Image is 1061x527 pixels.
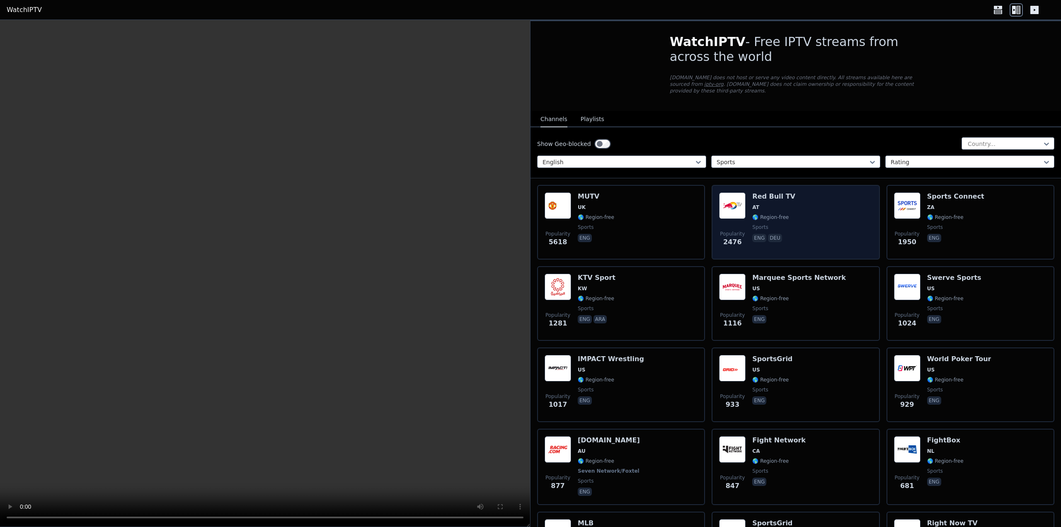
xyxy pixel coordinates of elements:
[549,400,567,410] span: 1017
[540,112,567,127] button: Channels
[578,234,592,242] p: eng
[670,34,922,64] h1: - Free IPTV streams from across the world
[549,237,567,247] span: 5618
[723,237,742,247] span: 2476
[545,355,571,381] img: IMPACT Wrestling
[927,478,941,486] p: eng
[578,376,614,383] span: 🌎 Region-free
[545,192,571,219] img: MUTV
[752,436,806,444] h6: Fight Network
[578,214,614,221] span: 🌎 Region-free
[927,448,935,454] span: NL
[927,315,941,323] p: eng
[545,312,570,318] span: Popularity
[578,305,593,312] span: sports
[726,481,739,491] span: 847
[752,396,766,405] p: eng
[927,305,943,312] span: sports
[726,400,739,410] span: 933
[7,5,42,15] a: WatchIPTV
[578,367,585,373] span: US
[752,367,760,373] span: US
[752,285,760,292] span: US
[752,214,789,221] span: 🌎 Region-free
[927,224,943,231] span: sports
[752,468,768,474] span: sports
[578,285,587,292] span: KW
[578,224,593,231] span: sports
[894,192,921,219] img: Sports Connect
[545,274,571,300] img: KTV Sport
[927,355,991,363] h6: World Poker Tour
[927,436,964,444] h6: FightBox
[578,204,586,211] span: UK
[723,318,742,328] span: 1116
[578,355,644,363] h6: IMPACT Wrestling
[927,285,935,292] span: US
[894,274,921,300] img: Swerve Sports
[549,318,567,328] span: 1281
[578,386,593,393] span: sports
[752,274,846,282] h6: Marquee Sports Network
[927,386,943,393] span: sports
[752,295,789,302] span: 🌎 Region-free
[927,458,964,464] span: 🌎 Region-free
[578,295,614,302] span: 🌎 Region-free
[752,234,766,242] p: eng
[927,214,964,221] span: 🌎 Region-free
[578,468,640,474] span: Seven Network/Foxtel
[927,192,984,201] h6: Sports Connect
[927,396,941,405] p: eng
[551,481,564,491] span: 877
[545,393,570,400] span: Popularity
[720,393,745,400] span: Popularity
[768,234,782,242] p: deu
[537,140,591,148] label: Show Geo-blocked
[895,474,920,481] span: Popularity
[752,478,766,486] p: eng
[895,312,920,318] span: Popularity
[752,224,768,231] span: sports
[752,305,768,312] span: sports
[927,376,964,383] span: 🌎 Region-free
[545,474,570,481] span: Popularity
[720,312,745,318] span: Popularity
[578,274,615,282] h6: KTV Sport
[719,436,746,463] img: Fight Network
[720,231,745,237] span: Popularity
[719,192,746,219] img: Red Bull TV
[752,315,766,323] p: eng
[900,400,914,410] span: 929
[578,478,593,484] span: sports
[898,237,916,247] span: 1950
[752,192,795,201] h6: Red Bull TV
[578,436,641,444] h6: [DOMAIN_NAME]
[752,376,789,383] span: 🌎 Region-free
[720,474,745,481] span: Popularity
[719,355,746,381] img: SportsGrid
[593,315,607,323] p: ara
[895,231,920,237] span: Popularity
[670,74,922,94] p: [DOMAIN_NAME] does not host or serve any video content directly. All streams available here are s...
[578,396,592,405] p: eng
[752,386,768,393] span: sports
[752,448,760,454] span: CA
[578,488,592,496] p: eng
[927,295,964,302] span: 🌎 Region-free
[578,458,614,464] span: 🌎 Region-free
[894,436,921,463] img: FightBox
[894,355,921,381] img: World Poker Tour
[581,112,604,127] button: Playlists
[719,274,746,300] img: Marquee Sports Network
[578,448,586,454] span: AU
[927,367,935,373] span: US
[927,468,943,474] span: sports
[927,204,935,211] span: ZA
[900,481,914,491] span: 681
[545,436,571,463] img: Racing.com
[927,234,941,242] p: eng
[545,231,570,237] span: Popularity
[578,315,592,323] p: eng
[898,318,916,328] span: 1024
[752,355,792,363] h6: SportsGrid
